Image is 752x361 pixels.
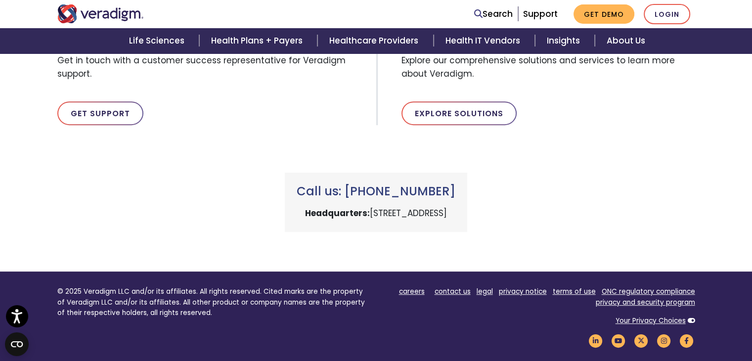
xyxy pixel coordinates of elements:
p: © 2025 Veradigm LLC and/or its affiliates. All rights reserved. Cited marks are the property of V... [57,286,369,318]
a: privacy and security program [596,298,695,307]
h3: Call us: [PHONE_NUMBER] [297,184,455,199]
a: legal [477,287,493,296]
a: ONC regulatory compliance [602,287,695,296]
a: Support [523,8,558,20]
a: Your Privacy Choices [616,316,686,325]
a: Veradigm Instagram Link [656,336,672,345]
a: Healthcare Providers [317,28,433,53]
span: Get in touch with a customer success representative for Veradigm support. [57,50,369,86]
a: About Us [595,28,657,53]
a: Health Plans + Payers [199,28,317,53]
img: Veradigm logo [57,4,144,23]
strong: Headquarters: [305,207,370,219]
a: Veradigm Facebook Link [678,336,695,345]
a: privacy notice [499,287,547,296]
p: [STREET_ADDRESS] [297,207,455,220]
a: careers [399,287,425,296]
a: Health IT Vendors [434,28,535,53]
a: contact us [435,287,471,296]
a: Explore Solutions [401,101,517,125]
a: Insights [535,28,595,53]
a: terms of use [553,287,596,296]
a: Get Support [57,101,143,125]
a: Veradigm LinkedIn Link [587,336,604,345]
a: Veradigm YouTube Link [610,336,627,345]
a: Get Demo [574,4,634,24]
a: Veradigm Twitter Link [633,336,650,345]
a: Life Sciences [117,28,199,53]
button: Open CMP widget [5,332,29,356]
span: Explore our comprehensive solutions and services to learn more about Veradigm. [401,50,695,86]
a: Search [474,7,513,21]
a: Login [644,4,690,24]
